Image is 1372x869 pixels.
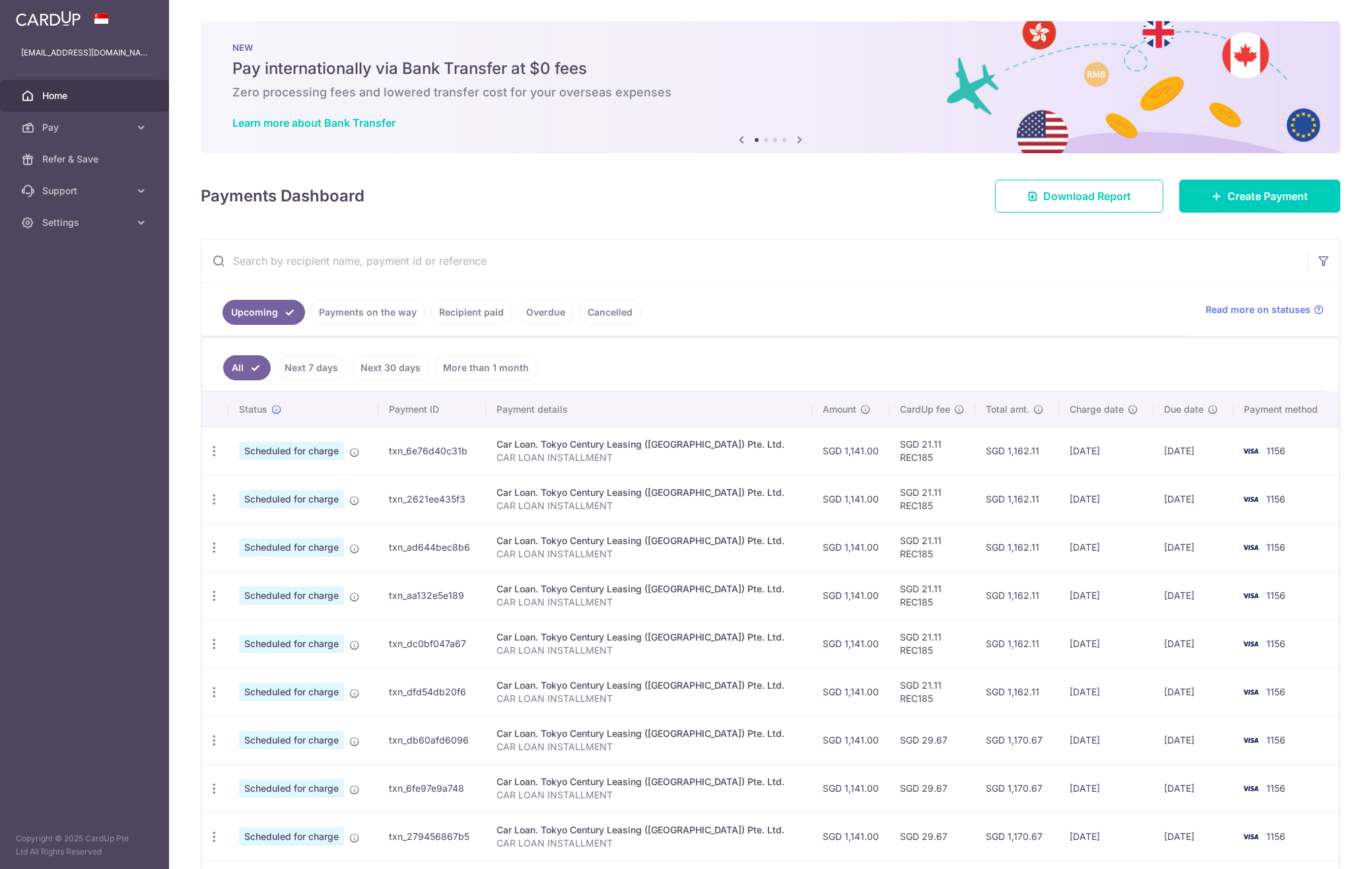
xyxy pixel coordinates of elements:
span: Due date [1164,403,1204,416]
td: [DATE] [1153,475,1233,523]
td: SGD 1,141.00 [812,619,889,668]
td: SGD 1,141.00 [812,475,889,523]
td: txn_6e76d40c31b [378,427,487,475]
td: [DATE] [1059,764,1154,812]
a: Learn more about Bank Transfer [232,116,395,129]
span: Charge date [1070,403,1124,416]
td: txn_6fe97e9a748 [378,764,487,812]
span: 1156 [1266,493,1286,504]
td: [DATE] [1059,427,1154,475]
span: Read more on statuses [1206,303,1311,316]
td: SGD 21.11 REC185 [889,523,975,571]
td: SGD 1,170.67 [975,716,1059,764]
td: SGD 1,170.67 [975,812,1059,860]
img: Bank Card [1237,443,1264,459]
span: Scheduled for charge [239,490,344,508]
span: Scheduled for charge [239,442,344,460]
img: Bank Card [1237,732,1264,748]
th: Payment details [486,392,812,427]
th: Payment method [1233,392,1339,427]
td: [DATE] [1153,668,1233,716]
td: SGD 1,162.11 [975,427,1059,475]
div: Car Loan. Tokyo Century Leasing ([GEOGRAPHIC_DATA]) Pte. Ltd. [497,679,802,692]
td: SGD 21.11 REC185 [889,668,975,716]
a: Read more on statuses [1206,303,1324,316]
span: 1156 [1266,686,1286,697]
span: Refer & Save [42,153,129,166]
p: CAR LOAN INSTALLMENT [497,596,802,609]
td: SGD 21.11 REC185 [889,571,975,619]
div: Car Loan. Tokyo Century Leasing ([GEOGRAPHIC_DATA]) Pte. Ltd. [497,775,802,788]
td: [DATE] [1059,812,1154,860]
a: Next 30 days [352,355,429,380]
td: SGD 1,141.00 [812,668,889,716]
td: [DATE] [1153,716,1233,764]
td: SGD 1,141.00 [812,427,889,475]
div: Car Loan. Tokyo Century Leasing ([GEOGRAPHIC_DATA]) Pte. Ltd. [497,486,802,499]
span: Amount [823,403,856,416]
td: txn_db60afd6096 [378,716,487,764]
img: Bank Card [1237,684,1264,700]
span: Scheduled for charge [239,731,344,749]
div: Car Loan. Tokyo Century Leasing ([GEOGRAPHIC_DATA]) Pte. Ltd. [497,823,802,837]
span: Pay [42,121,129,134]
td: SGD 29.67 [889,764,975,812]
td: SGD 1,141.00 [812,571,889,619]
p: CAR LOAN INSTALLMENT [497,837,802,850]
span: Scheduled for charge [239,538,344,557]
span: Scheduled for charge [239,635,344,653]
td: SGD 1,162.11 [975,571,1059,619]
img: CardUp [16,11,81,26]
td: SGD 1,141.00 [812,523,889,571]
img: Bank Card [1237,829,1264,845]
img: Bank transfer banner [201,21,1340,153]
img: Bank Card [1237,491,1264,507]
td: txn_dfd54db20f6 [378,668,487,716]
td: [DATE] [1059,619,1154,668]
h5: Pay internationally via Bank Transfer at $0 fees [232,58,1309,79]
a: Upcoming [223,300,305,325]
td: SGD 1,141.00 [812,764,889,812]
td: [DATE] [1153,571,1233,619]
span: 1156 [1266,445,1286,456]
input: Search by recipient name, payment id or reference [201,240,1308,282]
span: Status [239,403,267,416]
td: [DATE] [1153,812,1233,860]
td: SGD 1,162.11 [975,475,1059,523]
a: Payments on the way [310,300,425,325]
span: 1156 [1266,831,1286,842]
img: Bank Card [1237,636,1264,652]
a: All [223,355,271,380]
span: Scheduled for charge [239,779,344,798]
span: 1156 [1266,541,1286,553]
td: txn_279456867b5 [378,812,487,860]
a: Recipient paid [430,300,512,325]
div: Car Loan. Tokyo Century Leasing ([GEOGRAPHIC_DATA]) Pte. Ltd. [497,438,802,451]
span: Home [42,89,129,102]
span: Support [42,184,129,197]
div: Car Loan. Tokyo Century Leasing ([GEOGRAPHIC_DATA]) Pte. Ltd. [497,582,802,596]
td: [DATE] [1153,523,1233,571]
span: Total amt. [986,403,1029,416]
td: [DATE] [1153,619,1233,668]
h4: Payments Dashboard [201,184,364,208]
a: Create Payment [1179,180,1340,213]
span: Scheduled for charge [239,827,344,846]
img: Bank Card [1237,781,1264,796]
th: Payment ID [378,392,487,427]
td: [DATE] [1059,571,1154,619]
span: Settings [42,216,129,229]
td: SGD 1,141.00 [812,812,889,860]
td: [DATE] [1059,523,1154,571]
td: txn_ad644bec8b6 [378,523,487,571]
span: CardUp fee [900,403,950,416]
a: Overdue [518,300,574,325]
td: [DATE] [1059,716,1154,764]
a: Next 7 days [276,355,347,380]
h6: Zero processing fees and lowered transfer cost for your overseas expenses [232,85,1309,100]
td: SGD 29.67 [889,812,975,860]
a: Download Report [995,180,1163,213]
p: CAR LOAN INSTALLMENT [497,740,802,753]
td: txn_aa132e5e189 [378,571,487,619]
td: [DATE] [1153,764,1233,812]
